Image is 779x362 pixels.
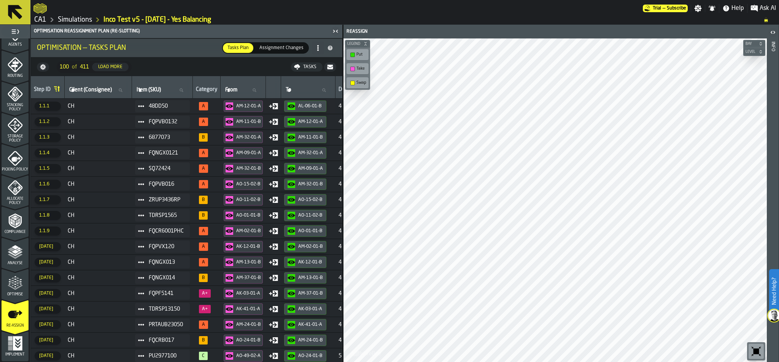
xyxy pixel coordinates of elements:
button: button-AO-11-02-B [224,194,263,206]
button: button- [743,40,765,48]
div: AM-11-01-B [236,119,261,124]
button: button-AM-11-01-B [284,132,326,143]
svg: Reset zoom and position [750,345,762,357]
span: PRTAUB23050 [149,322,184,328]
span: 4 min [339,306,370,312]
li: menu Optimise [2,269,29,299]
div: Take [348,65,367,73]
button: button-AM-32-01-A [224,132,263,143]
label: button-toggle-Help [719,4,747,13]
span: FQPVX120 [149,244,184,250]
span: [DATE] [35,320,61,329]
span: of [72,64,77,70]
span: Level [744,50,757,54]
span: label [69,87,112,93]
span: CH [68,322,129,328]
span: 63% [199,180,208,188]
span: SQ72424 [149,166,184,172]
span: 1.1.1 [35,102,61,111]
label: button-switch-multi-Tasks Plan [222,42,254,54]
button: button- [743,48,765,56]
div: Move Type: Put in [269,289,278,298]
button: button-AK-41-01-A [284,319,326,330]
header: Info [767,25,779,362]
div: button-toolbar-undefined [747,342,765,360]
span: 75% [199,118,208,126]
div: AM-12-01-A [298,119,323,124]
span: CH [68,103,129,109]
span: CH [68,197,129,203]
button: button-AO-24-01-B [284,350,326,362]
span: 411 [80,64,89,70]
button: button-AM-32-01-B [224,163,263,174]
div: AO-24-01-B [236,338,261,343]
li: menu Picking Policy [2,144,29,174]
span: [DATE] [35,351,61,360]
nav: Breadcrumb [33,15,776,24]
span: CH [68,228,129,234]
span: FQPVB0132 [149,119,184,125]
span: 92% [199,196,208,204]
button: button-AK-12-01-B [284,257,326,268]
span: 1.1.4 [35,148,61,158]
span: 4 min [339,166,370,172]
div: AK-03-01-A [298,306,323,312]
div: Move Type: Put in [269,242,278,251]
div: thumb [223,43,253,53]
div: thumb [255,43,308,53]
span: 4 min [339,275,370,281]
span: 4 min [339,181,370,187]
span: Legend [346,42,362,46]
a: link-to-/wh/i/76e2a128-1b54-4d66-80d4-05ae4c277723/simulations/7381fc47-b2e4-4883-b47f-0b3a45e504ef [103,16,211,24]
span: CH [68,244,129,250]
button: button-AM-12-01-A [224,100,263,112]
a: link-to-/wh/i/76e2a128-1b54-4d66-80d4-05ae4c277723/pricing/ [643,5,688,12]
span: Help [731,4,744,13]
div: Optimisation Reassignment plan (Re-Slotting) [32,29,330,34]
span: 4 min [339,290,370,297]
div: Move Type: Put in [269,148,278,158]
span: 61% [199,227,208,235]
span: CH [68,150,129,156]
button: button-AO-49-02-A [224,350,263,362]
label: button-toggle-Settings [691,5,705,12]
div: button-toolbar-undefined [345,76,370,90]
div: Move Type: Put in [269,211,278,220]
span: Re-assign [2,324,29,328]
span: 4 min [339,228,370,234]
button: button-Tasks [291,62,323,72]
span: 90% [199,211,208,220]
span: 4 min [339,103,370,109]
div: ButtonLoadMore-Load More-Prev-First-Last [54,61,135,73]
span: 98% [199,352,208,360]
div: AK-12-01-B [236,244,261,249]
button: button-AM-09-01-A [224,147,263,159]
button: button-AM-13-01-B [284,272,326,284]
div: Move Type: Put in [269,258,278,267]
span: Assignment Changes [256,45,307,51]
button: button-AM-37-01-B [284,288,326,299]
span: Picking Policy [2,167,29,172]
span: Stacking Policy [2,103,29,112]
span: CH [68,166,129,172]
button: button-AM-02-01-B [284,241,326,252]
input: label [135,85,189,95]
button: button-AM-32-01-A [284,147,326,159]
button: button-AM-02-01-B [224,225,263,237]
span: Routing [2,74,29,78]
div: AO-15-02-B [236,182,261,187]
div: AL-06-01-B [298,104,323,109]
div: AM-24-01-B [236,322,261,327]
div: Optimisation — Tasks Plan [37,44,222,52]
button: button-AO-15-02-B [284,194,326,206]
span: 1.1.9 [35,226,61,236]
div: Move Type: Put in [269,117,278,126]
li: menu Stacking Policy [2,81,29,112]
div: AM-09-01-A [298,166,323,171]
button: button- [37,62,49,72]
span: CH [68,119,129,125]
div: Info [770,40,776,360]
div: Move Type: Put in [269,320,278,329]
span: CH [68,275,129,281]
div: AM-32-01-A [298,150,323,156]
